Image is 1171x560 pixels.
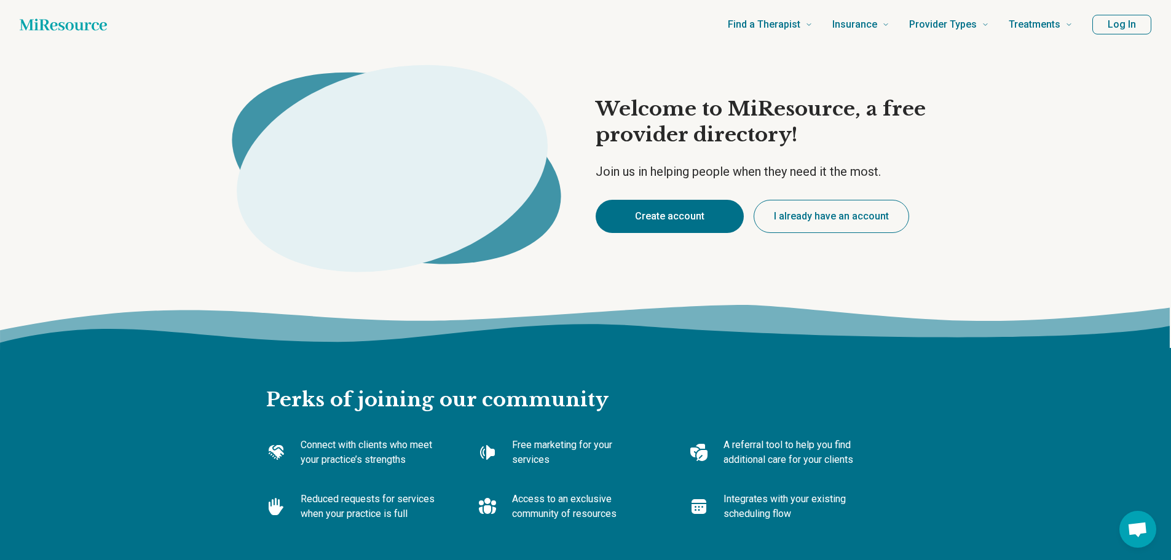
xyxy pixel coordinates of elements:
p: Reduced requests for services when your practice is full [301,492,438,521]
p: Access to an exclusive community of resources [512,492,650,521]
button: I already have an account [754,200,909,233]
span: Treatments [1009,16,1060,33]
p: Connect with clients who meet your practice’s strengths [301,438,438,467]
p: Join us in helping people when they need it the most. [596,163,960,180]
span: Find a Therapist [728,16,800,33]
button: Log In [1092,15,1151,34]
h1: Welcome to MiResource, a free provider directory! [596,97,960,148]
div: Open chat [1119,511,1156,548]
h2: Perks of joining our community [266,348,905,413]
a: Home page [20,12,107,37]
p: Integrates with your existing scheduling flow [723,492,861,521]
button: Create account [596,200,744,233]
span: Insurance [832,16,877,33]
span: Provider Types [909,16,977,33]
p: Free marketing for your services [512,438,650,467]
p: A referral tool to help you find additional care for your clients [723,438,861,467]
